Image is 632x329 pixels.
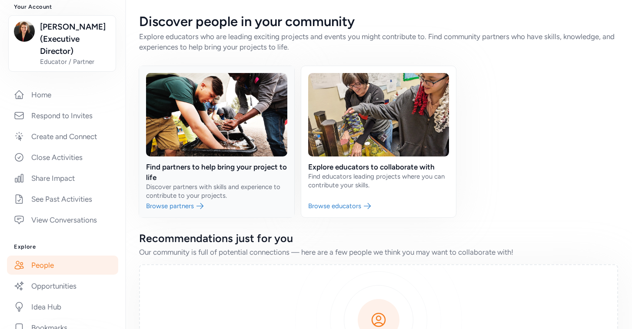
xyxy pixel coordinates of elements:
[7,85,118,104] a: Home
[7,106,118,125] a: Respond to Invites
[40,21,110,57] span: [PERSON_NAME] (Executive Director)
[7,276,118,296] a: Opportunities
[139,14,618,30] div: Discover people in your community
[7,148,118,167] a: Close Activities
[7,256,118,275] a: People
[40,57,110,66] span: Educator / Partner
[7,127,118,146] a: Create and Connect
[14,243,111,250] h3: Explore
[7,210,118,229] a: View Conversations
[139,31,618,52] div: Explore educators who are leading exciting projects and events you might contribute to. Find comm...
[7,189,118,209] a: See Past Activities
[8,15,116,72] button: [PERSON_NAME] (Executive Director)Educator / Partner
[7,297,118,316] a: Idea Hub
[139,231,618,245] div: Recommendations just for you
[7,169,118,188] a: Share Impact
[139,247,618,257] div: Our community is full of potential connections — here are a few people we think you may want to c...
[14,3,111,10] h3: Your Account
